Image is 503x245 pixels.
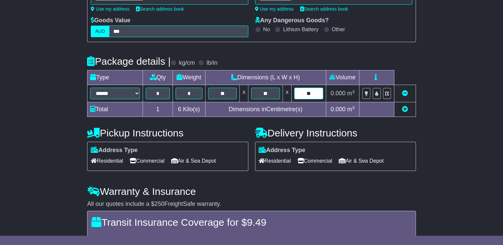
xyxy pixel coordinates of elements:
a: Add new item [402,106,408,113]
td: Dimensions (L x W x H) [205,70,326,85]
a: Use my address [255,6,294,12]
td: Type [87,70,143,85]
label: No [263,26,270,33]
label: Goods Value [91,17,130,24]
span: Commercial [130,156,164,166]
td: Weight [173,70,205,85]
label: lb/in [206,59,217,67]
label: Lithium Battery [283,26,318,33]
label: Address Type [91,147,138,154]
h4: Transit Insurance Coverage for $ [91,217,412,228]
label: kg/cm [179,59,195,67]
span: 250 [154,201,164,207]
h4: Delivery Instructions [255,127,416,138]
td: x [283,85,292,102]
span: 0.000 [330,90,345,97]
h4: Package details | [87,56,171,67]
span: m [347,90,355,97]
span: 0.000 [330,106,345,113]
label: Address Type [259,147,306,154]
span: Air & Sea Depot [171,156,216,166]
td: Qty [143,70,173,85]
td: Total [87,102,143,117]
span: Commercial [298,156,332,166]
span: Air & Sea Depot [339,156,384,166]
span: Residential [91,156,123,166]
div: All our quotes include a $ FreightSafe warranty. [87,201,416,208]
a: Use my address [91,6,129,12]
span: Residential [259,156,291,166]
span: m [347,106,355,113]
td: Dimensions in Centimetre(s) [205,102,326,117]
a: Search address book [300,6,348,12]
a: Search address book [136,6,184,12]
sup: 3 [352,89,355,94]
label: AUD [91,26,109,37]
label: Any Dangerous Goods? [255,17,329,24]
td: x [240,85,248,102]
td: 1 [143,102,173,117]
span: 9.49 [247,217,266,228]
a: Remove this item [402,90,408,97]
td: Volume [326,70,359,85]
h4: Pickup Instructions [87,127,248,138]
h4: Warranty & Insurance [87,186,416,197]
label: Other [332,26,345,33]
sup: 3 [352,105,355,110]
span: 6 [178,106,181,113]
td: Kilo(s) [173,102,205,117]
